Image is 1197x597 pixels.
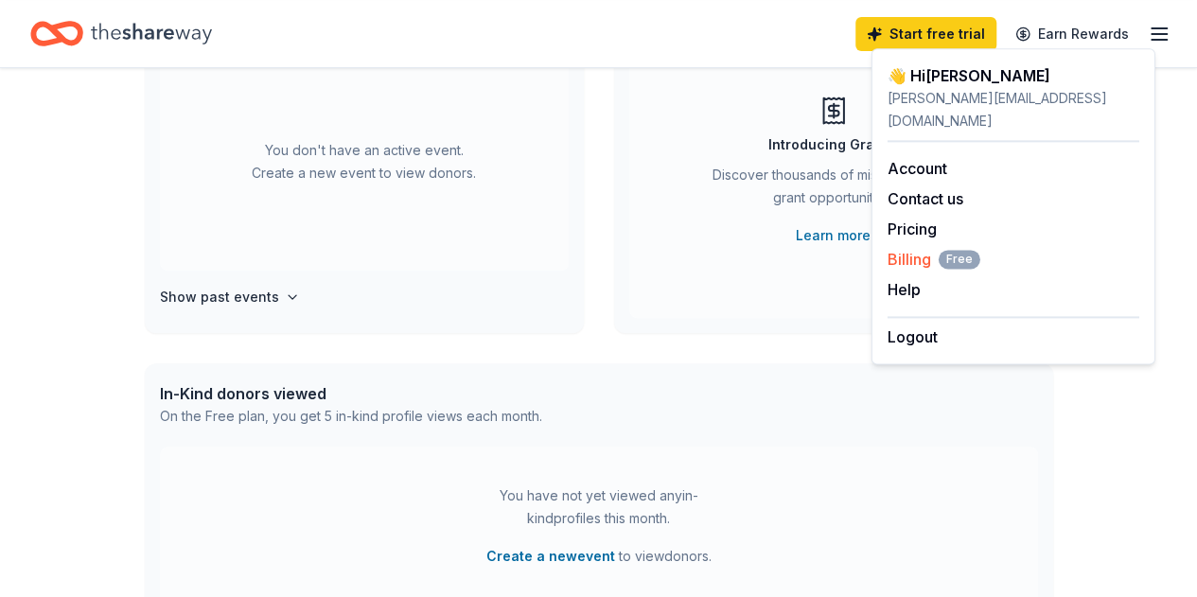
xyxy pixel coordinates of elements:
[160,382,542,405] div: In-Kind donors viewed
[486,545,615,568] button: Create a newevent
[160,53,569,271] div: You don't have an active event. Create a new event to view donors.
[888,278,921,301] button: Help
[160,286,279,308] h4: Show past events
[796,224,871,247] a: Learn more
[160,405,542,428] div: On the Free plan, you get 5 in-kind profile views each month.
[1004,17,1140,51] a: Earn Rewards
[888,248,980,271] button: BillingFree
[888,64,1139,87] div: 👋 Hi [PERSON_NAME]
[855,17,996,51] a: Start free trial
[486,545,712,568] span: to view donors .
[888,87,1139,132] div: [PERSON_NAME][EMAIL_ADDRESS][DOMAIN_NAME]
[481,484,717,530] div: You have not yet viewed any in-kind profiles this month.
[888,219,937,238] a: Pricing
[768,133,899,156] div: Introducing Grants!
[30,11,212,56] a: Home
[939,250,980,269] span: Free
[705,164,962,217] div: Discover thousands of mission-aligned grant opportunities.
[888,325,938,348] button: Logout
[160,286,300,308] button: Show past events
[888,159,947,178] a: Account
[888,248,980,271] span: Billing
[888,187,963,210] button: Contact us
